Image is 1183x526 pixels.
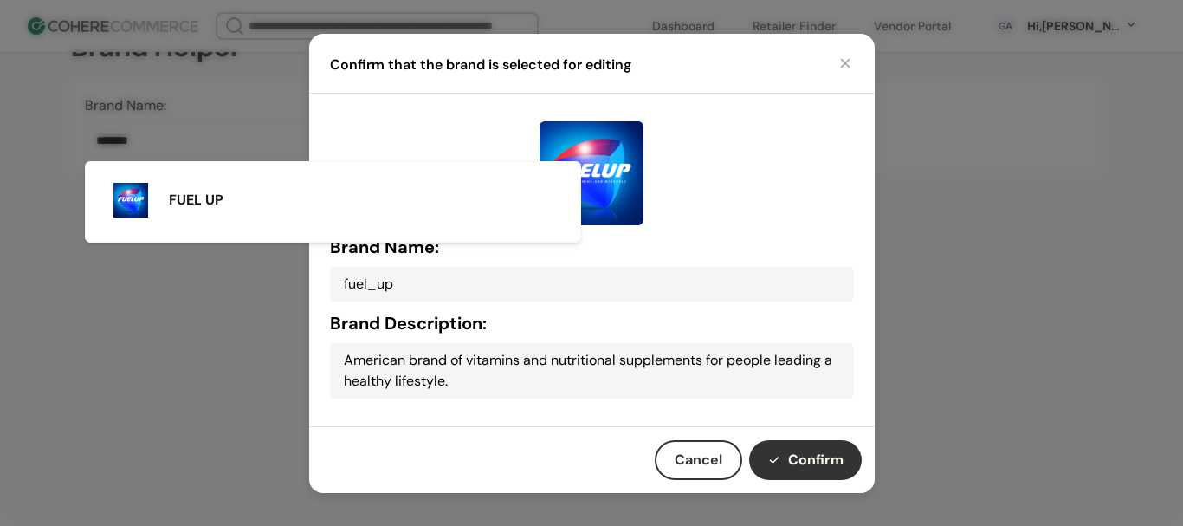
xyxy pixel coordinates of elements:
button: Confirm [749,440,862,480]
h5: Brand Description: [330,310,854,336]
button: Cancel [655,440,742,480]
h5: Brand Name: [330,234,854,260]
div: American brand of vitamins and nutritional supplements for people leading a healthy lifestyle. [330,343,854,399]
img: Profile Image [113,183,148,218]
span: FUEL UP [169,190,223,211]
div: fuel_up [330,267,854,302]
h4: Confirm that the brand is selected for editing [330,55,631,75]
